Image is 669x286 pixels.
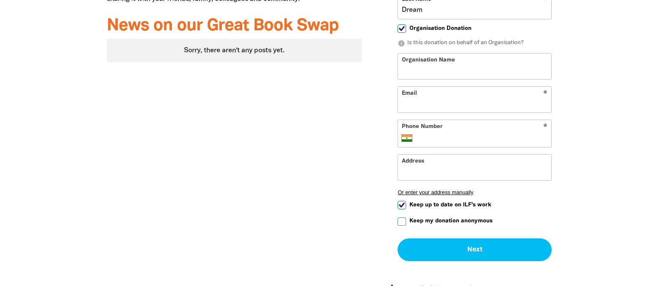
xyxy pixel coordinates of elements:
[107,39,362,62] div: Sorry, there aren't any posts yet.
[398,24,406,33] input: Organisation Donation
[543,123,547,131] i: Required
[398,201,406,209] input: Keep up to date on ILF's work
[409,24,471,32] span: Organisation Donation
[398,217,406,226] input: Keep my donation anonymous
[398,39,552,48] p: Is this donation on behalf of an Organisation?
[398,238,552,261] button: Next
[409,217,493,225] span: Keep my donation anonymous
[398,40,405,47] i: info
[107,39,362,62] div: Paginated content
[409,201,491,209] span: Keep up to date on ILF's work
[398,189,552,195] button: Or enter your address manually
[107,17,362,35] h3: News on our Great Book Swap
